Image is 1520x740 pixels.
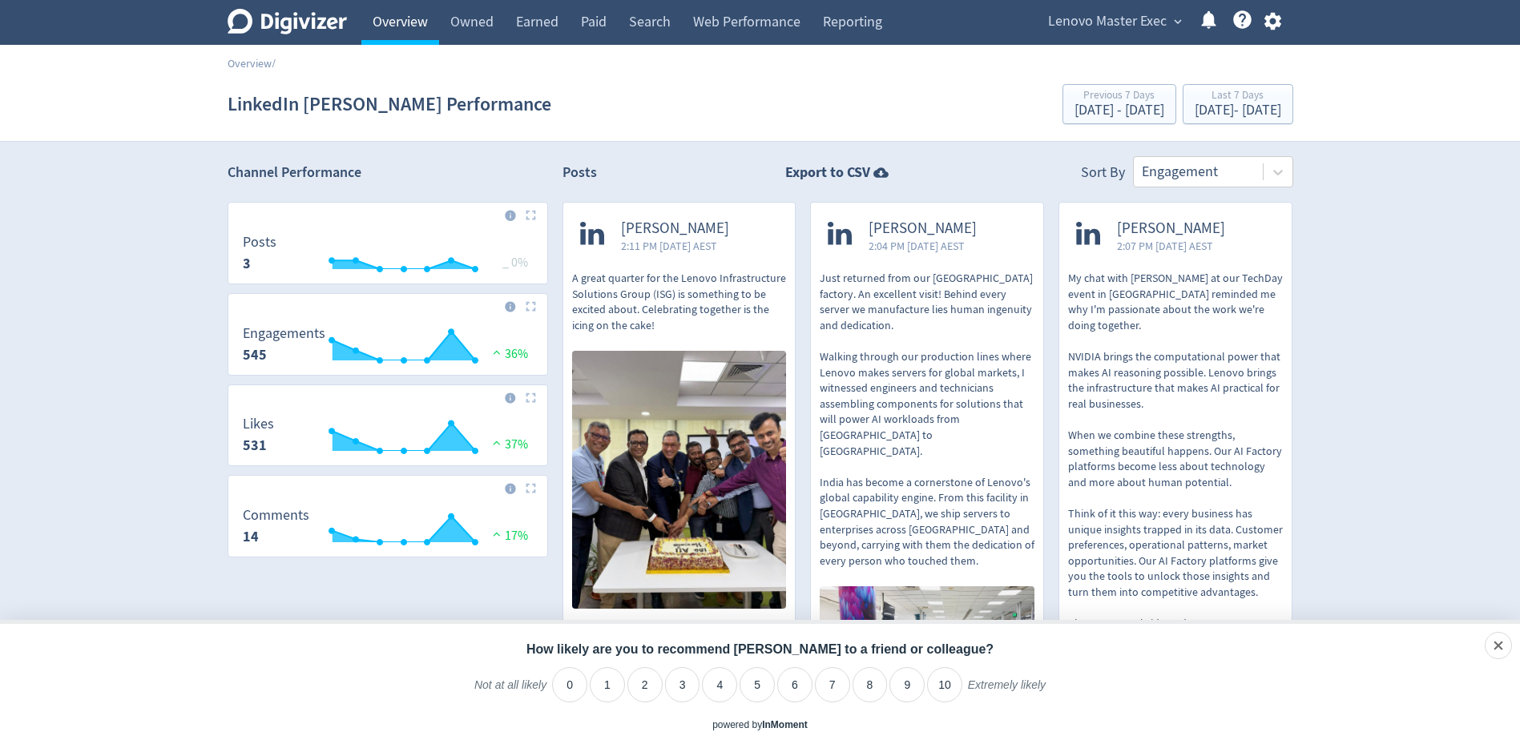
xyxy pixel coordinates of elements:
[1117,219,1225,238] span: [PERSON_NAME]
[869,219,977,238] span: [PERSON_NAME]
[474,678,546,705] label: Not at all likely
[489,346,528,362] span: 36%
[243,233,276,251] dt: Posts
[562,163,597,187] h2: Posts
[869,238,977,254] span: 2:04 PM [DATE] AEST
[243,415,274,433] dt: Likes
[1183,84,1293,124] button: Last 7 Days[DATE]- [DATE]
[621,238,729,254] span: 2:11 PM [DATE] AEST
[1062,84,1176,124] button: Previous 7 Days[DATE] - [DATE]
[502,255,528,271] span: _ 0%
[235,235,541,277] svg: Posts 3
[968,678,1046,705] label: Extremely likely
[665,667,700,702] li: 3
[1042,9,1186,34] button: Lenovo Master Exec
[740,667,775,702] li: 5
[243,345,267,364] strong: 545
[1485,632,1512,659] div: Close survey
[1081,163,1125,187] div: Sort By
[820,271,1034,569] p: Just returned from our [GEOGRAPHIC_DATA] factory. An excellent visit! Behind every server we manu...
[1074,103,1164,118] div: [DATE] - [DATE]
[243,436,267,455] strong: 531
[552,667,587,702] li: 0
[235,508,541,550] svg: Comments 14
[785,163,870,183] strong: Export to CSV
[243,527,259,546] strong: 14
[489,436,505,448] img: positive-performance.svg
[489,346,505,358] img: positive-performance.svg
[820,586,1034,738] img: https://media.cf.digivizer.com/images/linkedin-1479586-urn:li:share:7363755424459747331-4647032f0...
[526,483,536,493] img: Placeholder
[712,718,808,732] div: powered by inmoment
[243,506,309,525] dt: Comments
[1171,14,1185,29] span: expand_more
[627,667,663,702] li: 2
[572,351,787,609] img: https://media.cf.digivizer.com/images/linkedin-1479586-urn:li:share:7365596778592702464-d069ef4ea...
[1048,9,1167,34] span: Lenovo Master Exec
[489,436,528,452] span: 37%
[526,301,536,312] img: Placeholder
[853,667,888,702] li: 8
[526,210,536,220] img: Placeholder
[228,78,551,130] h1: LinkedIn [PERSON_NAME] Performance
[1195,90,1281,103] div: Last 7 Days
[889,667,925,702] li: 9
[243,254,251,273] strong: 3
[1195,103,1281,118] div: [DATE] - [DATE]
[235,416,541,459] svg: Likes 531
[590,667,625,702] li: 1
[777,667,812,702] li: 6
[272,56,276,70] span: /
[1117,238,1225,254] span: 2:07 PM [DATE] AEST
[927,667,962,702] li: 10
[621,219,729,238] span: [PERSON_NAME]
[572,271,787,333] p: A great quarter for the Lenovo Infrastructure Solutions Group (ISG) is something to be excited ab...
[228,56,272,70] a: Overview
[489,528,528,544] span: 17%
[1074,90,1164,103] div: Previous 7 Days
[228,163,548,183] h2: Channel Performance
[235,326,541,368] svg: Engagements 545
[762,719,808,730] a: InMoment
[526,392,536,403] img: Placeholder
[563,203,796,613] a: [PERSON_NAME]2:11 PM [DATE] AESTA great quarter for the Lenovo Infrastructure Solutions Group (IS...
[243,324,325,343] dt: Engagements
[489,528,505,540] img: positive-performance.svg
[702,667,737,702] li: 4
[815,667,850,702] li: 7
